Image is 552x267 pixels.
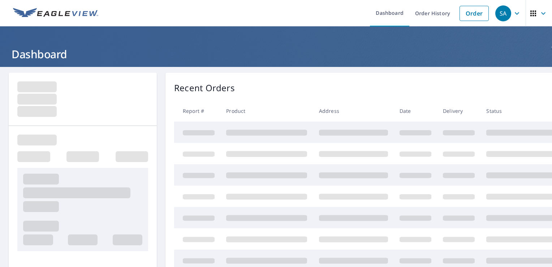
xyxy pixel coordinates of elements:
[9,47,543,62] h1: Dashboard
[174,100,220,122] th: Report #
[313,100,394,122] th: Address
[394,100,437,122] th: Date
[220,100,313,122] th: Product
[174,81,235,94] p: Recent Orders
[495,5,511,21] div: SA
[13,8,98,19] img: EV Logo
[437,100,480,122] th: Delivery
[460,6,489,21] a: Order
